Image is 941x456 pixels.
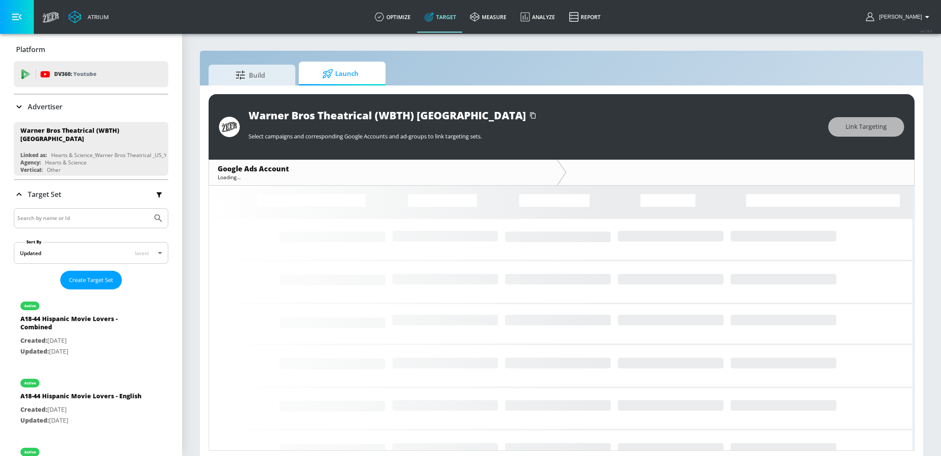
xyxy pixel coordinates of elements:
div: activeA18-44 Hispanic Movie Lovers - CombinedCreated:[DATE]Updated:[DATE] [14,293,168,363]
div: DV360: Youtube [14,61,168,87]
p: Advertiser [28,102,62,112]
div: Google Ads Account [218,164,548,174]
span: Build [217,65,283,85]
div: activeA18-44 Hispanic Movie Lovers - EnglishCreated:[DATE]Updated:[DATE] [14,370,168,432]
div: Warner Bros Theatrical (WBTH) [GEOGRAPHIC_DATA]Linked as:Hearts & Science_Warner Bros Theatrical ... [14,122,168,176]
div: Updated [20,249,41,257]
a: Report [562,1,608,33]
a: measure [463,1,513,33]
p: Target Set [28,190,61,199]
span: Updated: [20,347,49,355]
span: login as: stephanie.wolklin@zefr.com [876,14,922,20]
span: Created: [20,405,47,413]
div: Advertiser [14,95,168,119]
input: Search by name or Id [17,213,149,224]
div: Agency: [20,159,41,166]
a: Atrium [69,10,109,23]
p: Youtube [73,69,96,79]
div: Warner Bros Theatrical (WBTH) [GEOGRAPHIC_DATA] [248,108,526,122]
p: [DATE] [20,346,142,357]
span: Created: [20,336,47,344]
span: Updated: [20,416,49,424]
label: Sort By [25,239,43,245]
div: active [24,304,36,308]
div: Loading... [218,174,548,181]
div: Hearts & Science [45,159,87,166]
div: Vertical: [20,166,42,174]
span: latest [135,249,149,257]
a: optimize [368,1,418,33]
span: Create Target Set [69,275,113,285]
button: [PERSON_NAME] [866,12,932,22]
div: Hearts & Science_Warner Bros Theatrical _US_YouTube_GoogleAds [51,151,214,159]
div: A18-44 Hispanic Movie Lovers - English [20,392,141,404]
button: Create Target Set [60,271,122,289]
p: [DATE] [20,335,142,346]
div: Linked as: [20,151,47,159]
span: Launch [307,63,373,84]
a: Analyze [513,1,562,33]
div: Other [47,166,61,174]
div: Platform [14,37,168,62]
p: [DATE] [20,415,141,426]
div: active [24,381,36,385]
span: v 4.19.0 [920,29,932,33]
div: A18-44 Hispanic Movie Lovers - Combined [20,315,142,335]
div: Atrium [84,13,109,21]
p: Platform [16,45,45,54]
div: Warner Bros Theatrical (WBTH) [GEOGRAPHIC_DATA] [20,126,154,143]
p: DV360: [54,69,96,79]
div: Target Set [14,180,168,209]
div: active [24,450,36,454]
p: [DATE] [20,404,141,415]
p: Select campaigns and corresponding Google Accounts and ad-groups to link targeting sets. [248,132,820,140]
div: Google Ads AccountLoading... [209,160,557,185]
a: Target [418,1,463,33]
